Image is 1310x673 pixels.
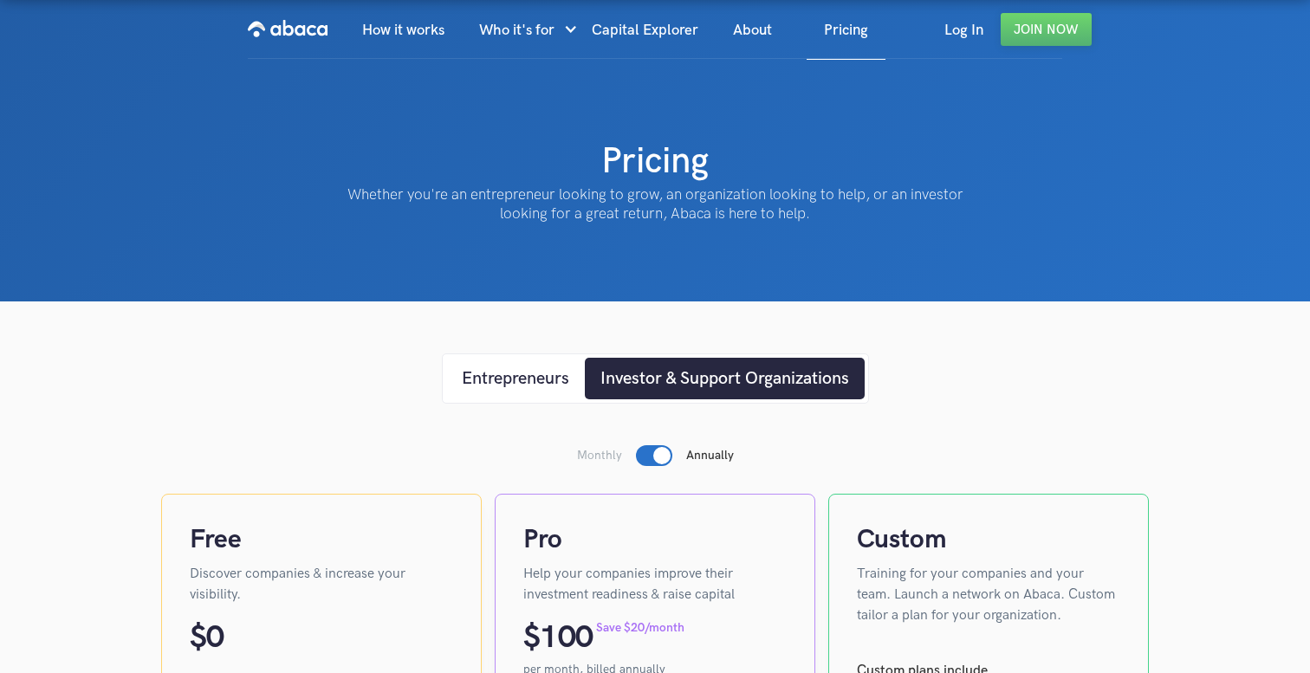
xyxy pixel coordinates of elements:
[523,522,787,557] h4: Pro
[807,1,885,60] a: Pricing
[462,366,569,392] div: Entrepreneurs
[190,522,453,557] h4: Free
[479,1,574,60] div: Who it's for
[334,185,976,223] p: Whether you're an entrepreneur looking to grow, an organization looking to help, or an investor l...
[523,619,540,657] p: $
[596,619,684,637] p: Save $20/month
[190,564,453,605] p: Discover companies & increase your visibility.
[600,366,849,392] div: Investor & Support Organizations
[190,619,206,657] p: $
[248,15,327,42] img: Abaca logo
[716,1,789,60] a: About
[601,139,709,185] h1: Pricing
[577,447,622,464] p: Monthly
[540,619,593,657] p: 100
[206,619,224,657] p: 0
[1001,13,1092,46] a: Join Now
[574,1,716,60] a: Capital Explorer
[345,1,462,60] a: How it works
[248,1,327,58] a: home
[857,522,1120,557] h4: Custom
[479,1,554,60] div: Who it's for
[523,564,787,605] p: Help your companies improve their investment readiness & raise capital
[927,1,1001,60] a: Log In
[857,564,1120,626] p: Training for your companies and your team. Launch a network on Abaca. Custom tailor a plan for yo...
[686,447,734,464] p: Annually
